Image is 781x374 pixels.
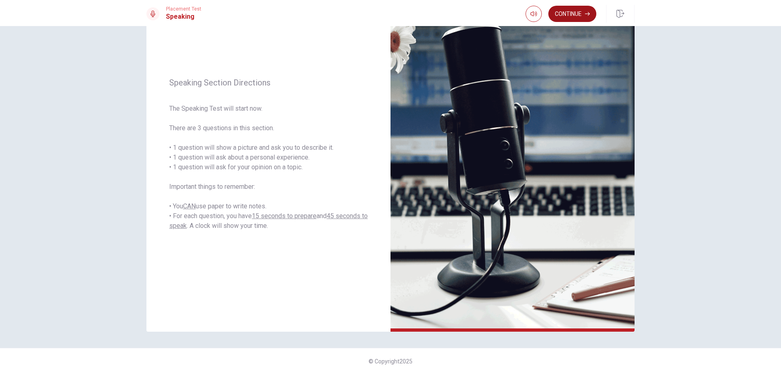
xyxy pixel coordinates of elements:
[166,12,201,22] h1: Speaking
[169,78,368,87] span: Speaking Section Directions
[183,202,196,210] u: CAN
[252,212,316,220] u: 15 seconds to prepare
[369,358,412,365] span: © Copyright 2025
[166,6,201,12] span: Placement Test
[169,104,368,231] span: The Speaking Test will start now. There are 3 questions in this section. • 1 question will show a...
[548,6,596,22] button: Continue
